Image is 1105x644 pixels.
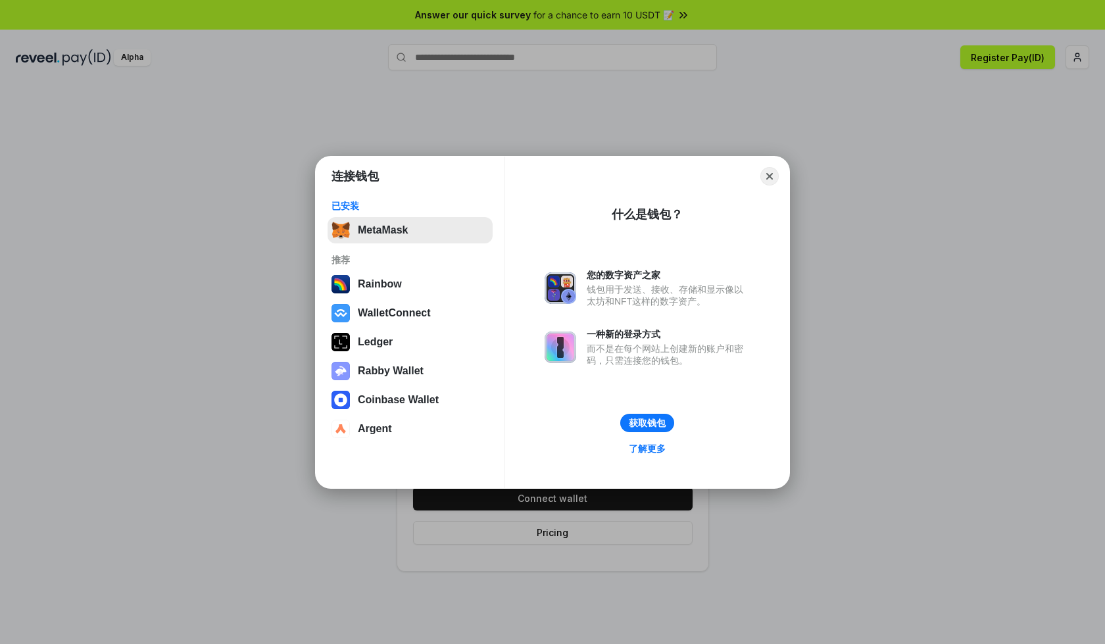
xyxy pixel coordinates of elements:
[358,307,431,319] div: WalletConnect
[331,420,350,438] img: svg+xml,%3Csvg%20width%3D%2228%22%20height%3D%2228%22%20viewBox%3D%220%200%2028%2028%22%20fill%3D...
[629,417,666,429] div: 获取钱包
[620,414,674,432] button: 获取钱包
[328,416,493,442] button: Argent
[358,365,424,377] div: Rabby Wallet
[621,440,674,457] a: 了解更多
[629,443,666,455] div: 了解更多
[328,387,493,413] button: Coinbase Wallet
[358,278,402,290] div: Rainbow
[358,423,392,435] div: Argent
[358,224,408,236] div: MetaMask
[331,391,350,409] img: svg+xml,%3Csvg%20width%3D%2228%22%20height%3D%2228%22%20viewBox%3D%220%200%2028%2028%22%20fill%3D...
[587,284,750,307] div: 钱包用于发送、接收、存储和显示像以太坊和NFT这样的数字资产。
[328,217,493,243] button: MetaMask
[587,343,750,366] div: 而不是在每个网站上创建新的账户和密码，只需连接您的钱包。
[328,300,493,326] button: WalletConnect
[331,275,350,293] img: svg+xml,%3Csvg%20width%3D%22120%22%20height%3D%22120%22%20viewBox%3D%220%200%20120%20120%22%20fil...
[545,332,576,363] img: svg+xml,%3Csvg%20xmlns%3D%22http%3A%2F%2Fwww.w3.org%2F2000%2Fsvg%22%20fill%3D%22none%22%20viewBox...
[328,329,493,355] button: Ledger
[331,254,489,266] div: 推荐
[545,272,576,304] img: svg+xml,%3Csvg%20xmlns%3D%22http%3A%2F%2Fwww.w3.org%2F2000%2Fsvg%22%20fill%3D%22none%22%20viewBox...
[358,336,393,348] div: Ledger
[331,333,350,351] img: svg+xml,%3Csvg%20xmlns%3D%22http%3A%2F%2Fwww.w3.org%2F2000%2Fsvg%22%20width%3D%2228%22%20height%3...
[358,394,439,406] div: Coinbase Wallet
[587,269,750,281] div: 您的数字资产之家
[328,271,493,297] button: Rainbow
[331,304,350,322] img: svg+xml,%3Csvg%20width%3D%2228%22%20height%3D%2228%22%20viewBox%3D%220%200%2028%2028%22%20fill%3D...
[760,167,779,186] button: Close
[331,200,489,212] div: 已安装
[328,358,493,384] button: Rabby Wallet
[331,221,350,239] img: svg+xml,%3Csvg%20fill%3D%22none%22%20height%3D%2233%22%20viewBox%3D%220%200%2035%2033%22%20width%...
[612,207,683,222] div: 什么是钱包？
[331,168,379,184] h1: 连接钱包
[587,328,750,340] div: 一种新的登录方式
[331,362,350,380] img: svg+xml,%3Csvg%20xmlns%3D%22http%3A%2F%2Fwww.w3.org%2F2000%2Fsvg%22%20fill%3D%22none%22%20viewBox...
